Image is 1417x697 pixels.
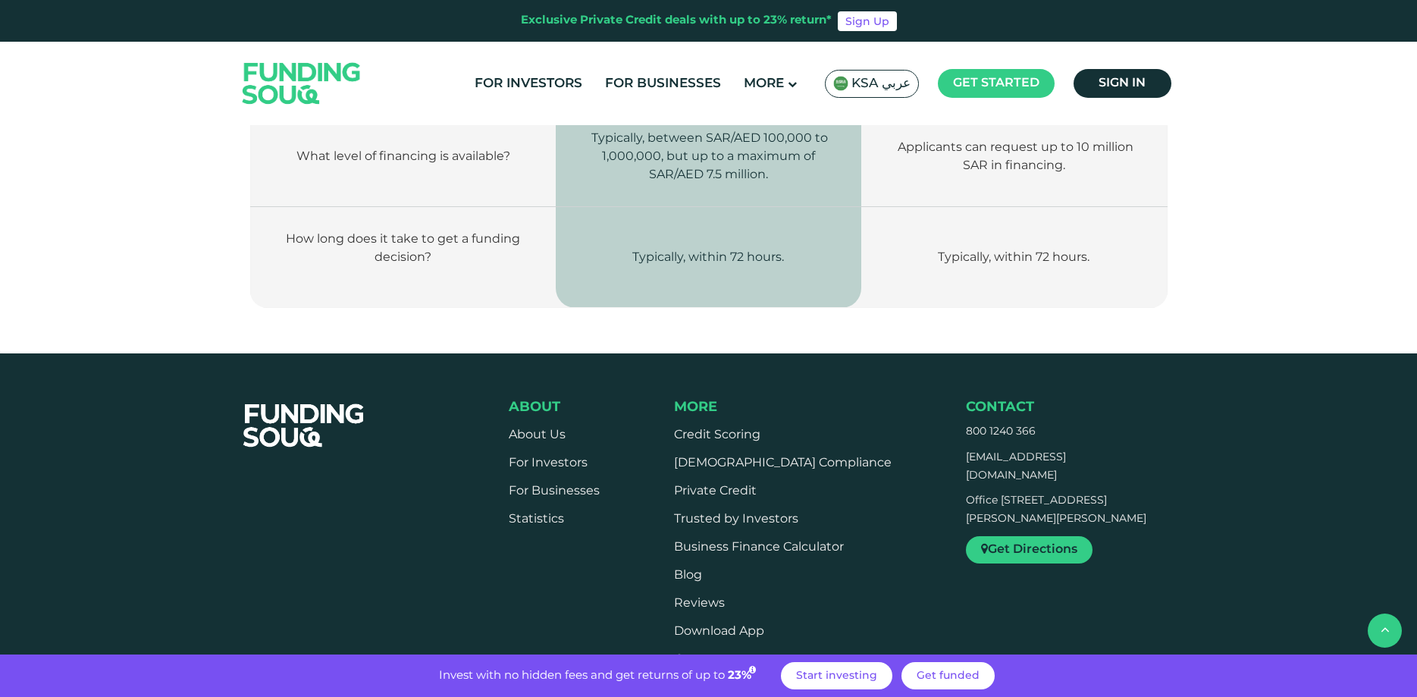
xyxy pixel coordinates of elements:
div: About [509,399,600,416]
span: . [632,250,784,264]
span: 23% [728,670,758,681]
a: Trusted by Investors [674,513,798,525]
span: Typically, between SAR/AED 100,000 to 1,000,000, but up to a maximum of SAR/AED 7.5 million. [591,130,828,181]
a: Private Credit [674,485,757,497]
a: Blog [674,570,702,581]
i: 23% IRR (expected) ~ 15% Net yield (expected) [749,666,756,674]
a: Statistics [509,513,564,525]
span: What level of financing is available? [296,149,510,163]
span: Sign in [1099,77,1146,89]
a: [EMAIL_ADDRESS][DOMAIN_NAME] [966,452,1066,481]
span: How long does it take to get a funding decision? [286,231,520,264]
span: More [674,400,717,414]
a: About Us [509,429,566,441]
span: Start investing [796,670,877,681]
img: SA Flag [833,76,848,91]
a: Get funded [901,662,995,689]
a: 800 1240 366 [966,426,1036,437]
a: Credit Scoring [674,429,760,441]
a: [DEMOGRAPHIC_DATA] Compliance [674,457,892,469]
a: Sign Up [838,11,897,31]
span: More [744,77,784,90]
img: FooterLogo [228,385,380,466]
span: Contact [966,400,1034,414]
button: back [1368,614,1402,648]
a: Download App [674,626,764,637]
a: For Investors [471,71,586,96]
span: Get started [953,77,1039,89]
a: For Investors [509,457,588,469]
span: Invest with no hidden fees and get returns of up to [439,670,725,681]
span: KSA عربي [851,75,911,93]
span: Get funded [917,670,980,681]
div: Exclusive Private Credit deals with up to 23% return* [521,12,832,30]
a: For Businesses [509,485,600,497]
a: Sign in [1074,69,1171,98]
span: Typically, within 72 hours. [938,250,1089,264]
p: Office [STREET_ADDRESS][PERSON_NAME][PERSON_NAME] [966,492,1146,529]
a: Start investing [781,662,892,689]
a: For Businesses [601,71,725,96]
a: Business Finance Calculator [674,542,844,553]
span: Typically, within 72 hours [632,250,782,264]
span: Careers [674,654,719,665]
span: Applicants can request up to 10 million SAR in financing. [898,140,1133,172]
img: Logo [227,45,376,121]
a: Get Directions [966,536,1093,564]
a: Reviews [674,598,725,609]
